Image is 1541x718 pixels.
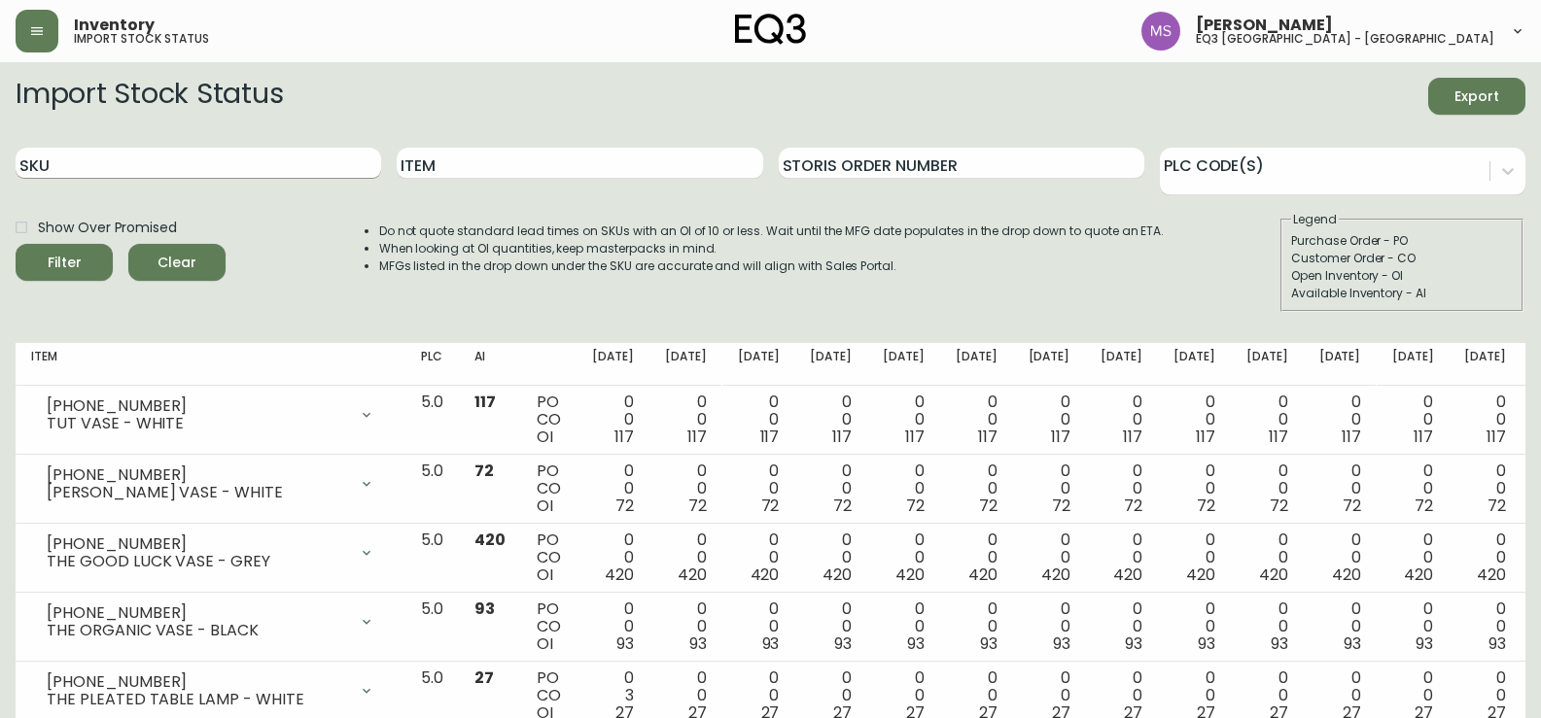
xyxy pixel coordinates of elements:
[537,633,553,655] span: OI
[1415,495,1433,517] span: 72
[665,393,707,446] div: 0 0
[1085,343,1158,386] th: [DATE]
[1291,211,1339,228] legend: Legend
[956,462,998,515] div: 0 0
[47,622,347,639] div: THE ORGANIC VASE - BLACK
[474,460,494,482] span: 72
[895,564,925,586] span: 420
[968,564,998,586] span: 420
[1449,343,1522,386] th: [DATE]
[47,604,347,622] div: [PHONE_NUMBER]
[1319,600,1361,653] div: 0 0
[614,426,634,448] span: 117
[1053,633,1070,655] span: 93
[907,633,925,655] span: 93
[605,564,634,586] span: 420
[1271,633,1288,655] span: 93
[31,393,390,436] div: [PHONE_NUMBER]TUT VASE - WHITE
[405,524,459,593] td: 5.0
[823,564,852,586] span: 420
[31,531,390,574] div: [PHONE_NUMBER]THE GOOD LUCK VASE - GREY
[459,343,521,386] th: AI
[738,393,780,446] div: 0 0
[1029,462,1070,515] div: 0 0
[1269,426,1288,448] span: 117
[1392,462,1434,515] div: 0 0
[722,343,795,386] th: [DATE]
[1291,232,1513,250] div: Purchase Order - PO
[794,343,867,386] th: [DATE]
[1270,495,1288,517] span: 72
[978,426,998,448] span: 117
[474,391,496,413] span: 117
[537,564,553,586] span: OI
[47,673,347,691] div: [PHONE_NUMBER]
[760,426,780,448] span: 117
[537,426,553,448] span: OI
[1332,564,1361,586] span: 420
[1124,495,1142,517] span: 72
[48,251,82,275] div: Filter
[537,495,553,517] span: OI
[1173,393,1215,446] div: 0 0
[592,393,634,446] div: 0 0
[1477,564,1506,586] span: 420
[665,531,707,584] div: 0 0
[1041,564,1070,586] span: 420
[1343,495,1361,517] span: 72
[474,667,494,689] span: 27
[810,393,852,446] div: 0 0
[810,462,852,515] div: 0 0
[956,393,998,446] div: 0 0
[1198,633,1215,655] span: 93
[1428,78,1525,115] button: Export
[834,633,852,655] span: 93
[16,244,113,281] button: Filter
[577,343,649,386] th: [DATE]
[1464,393,1506,446] div: 0 0
[1416,633,1433,655] span: 93
[16,78,283,115] h2: Import Stock Status
[379,240,1165,257] li: When looking at OI quantities, keep masterpacks in mind.
[832,426,852,448] span: 117
[1291,267,1513,285] div: Open Inventory - OI
[1051,426,1070,448] span: 117
[1291,285,1513,302] div: Available Inventory - AI
[405,455,459,524] td: 5.0
[474,598,495,620] span: 93
[1304,343,1377,386] th: [DATE]
[1052,495,1070,517] span: 72
[1101,462,1142,515] div: 0 0
[1125,633,1142,655] span: 93
[47,553,347,570] div: THE GOOD LUCK VASE - GREY
[1196,33,1494,45] h5: eq3 [GEOGRAPHIC_DATA] - [GEOGRAPHIC_DATA]
[615,495,634,517] span: 72
[867,343,940,386] th: [DATE]
[665,462,707,515] div: 0 0
[940,343,1013,386] th: [DATE]
[1487,426,1506,448] span: 117
[1196,17,1333,33] span: [PERSON_NAME]
[47,415,347,432] div: TUT VASE - WHITE
[616,633,634,655] span: 93
[47,397,347,415] div: [PHONE_NUMBER]
[1319,393,1361,446] div: 0 0
[1197,495,1215,517] span: 72
[31,462,390,505] div: [PHONE_NUMBER][PERSON_NAME] VASE - WHITE
[379,257,1165,275] li: MFGs listed in the drop down under the SKU are accurate and will align with Sales Portal.
[649,343,722,386] th: [DATE]
[74,17,155,33] span: Inventory
[379,222,1165,240] li: Do not quote standard lead times on SKUs with an OI of 10 or less. Wait until the MFG date popula...
[1392,600,1434,653] div: 0 0
[1246,462,1288,515] div: 0 0
[980,633,998,655] span: 93
[956,531,998,584] div: 0 0
[810,600,852,653] div: 0 0
[1173,600,1215,653] div: 0 0
[1123,426,1142,448] span: 117
[678,564,707,586] span: 420
[1029,600,1070,653] div: 0 0
[537,600,561,653] div: PO CO
[738,531,780,584] div: 0 0
[1392,531,1434,584] div: 0 0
